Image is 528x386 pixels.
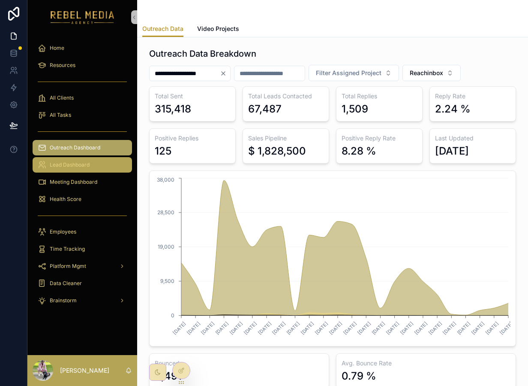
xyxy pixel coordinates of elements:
h3: Last Updated [435,134,510,143]
span: All Clients [50,94,74,101]
h3: Reply Rate [435,92,510,100]
h3: Positive Replies [155,134,230,143]
text: [DATE] [385,320,400,336]
h3: Total Replies [342,92,417,100]
div: 8.28 % [342,144,376,158]
text: [DATE] [228,320,244,336]
div: chart [155,176,510,341]
text: [DATE] [257,320,272,336]
span: All Tasks [50,112,71,119]
span: Time Tracking [50,246,85,252]
text: [DATE] [442,320,457,336]
div: 1,509 [342,102,368,116]
a: Resources [33,58,132,73]
a: Employees [33,224,132,240]
a: Outreach Dashboard [33,140,132,155]
tspan: 38,000 [157,176,174,183]
h3: Total Leads Contacted [248,92,324,100]
text: [DATE] [427,320,443,336]
span: Outreach Data [142,24,183,33]
tspan: 9,500 [160,278,174,284]
a: Data Cleaner [33,276,132,291]
span: Platform Mgmt [50,263,86,270]
a: Lead Dashboard [33,157,132,173]
text: [DATE] [328,320,343,336]
a: Video Projects [197,21,239,38]
text: [DATE] [357,320,372,336]
a: All Clients [33,90,132,106]
h3: Positive Reply Rate [342,134,417,143]
a: Home [33,40,132,56]
text: [DATE] [271,320,287,336]
text: [DATE] [456,320,471,336]
span: Lead Dashboard [50,161,90,168]
a: Platform Mgmt [33,258,132,274]
span: Data Cleaner [50,280,82,287]
text: [DATE] [413,320,429,336]
div: 125 [155,144,171,158]
text: [DATE] [498,320,514,336]
h3: Avg. Bounce Rate [342,359,510,368]
h3: Total Sent [155,92,230,100]
a: Outreach Data [142,21,183,37]
tspan: 28,500 [157,209,174,216]
div: 315,418 [155,102,191,116]
text: [DATE] [214,320,230,336]
a: Brainstorm [33,293,132,308]
span: Resources [50,62,75,69]
button: Select Button [309,65,399,81]
a: All Tasks [33,107,132,123]
text: [DATE] [285,320,301,336]
span: Brainstorm [50,297,77,304]
button: Clear [220,70,230,77]
text: [DATE] [484,320,500,336]
span: Filter Assigned Project [316,69,381,77]
span: Reachinbox [410,69,443,77]
div: scrollable content [27,34,137,319]
div: 67,487 [248,102,282,116]
span: Home [50,45,64,52]
text: [DATE] [171,320,187,336]
h3: Bounced [155,359,324,368]
text: [DATE] [470,320,486,336]
text: [DATE] [200,320,216,336]
text: [DATE] [243,320,258,336]
div: 0.79 % [342,369,376,383]
p: [PERSON_NAME] [60,366,109,375]
a: Health Score [33,191,132,207]
span: Health Score [50,196,81,203]
span: Outreach Dashboard [50,144,100,151]
div: $ 1,828,500 [248,144,306,158]
tspan: 0 [171,312,174,319]
text: [DATE] [342,320,357,336]
span: Meeting Dashboard [50,179,97,185]
a: Meeting Dashboard [33,174,132,190]
h3: Sales Pipeline [248,134,324,143]
h1: Outreach Data Breakdown [149,48,256,60]
span: Employees [50,228,76,235]
button: Select Button [402,65,461,81]
text: [DATE] [186,320,201,336]
text: [DATE] [314,320,329,336]
div: [DATE] [435,144,469,158]
text: [DATE] [371,320,386,336]
img: App logo [51,10,114,24]
a: Time Tracking [33,241,132,257]
span: Video Projects [197,24,239,33]
div: 2.24 % [435,102,471,116]
text: [DATE] [300,320,315,336]
text: [DATE] [399,320,414,336]
div: 2,491 [155,369,182,383]
tspan: 19,000 [158,243,174,250]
